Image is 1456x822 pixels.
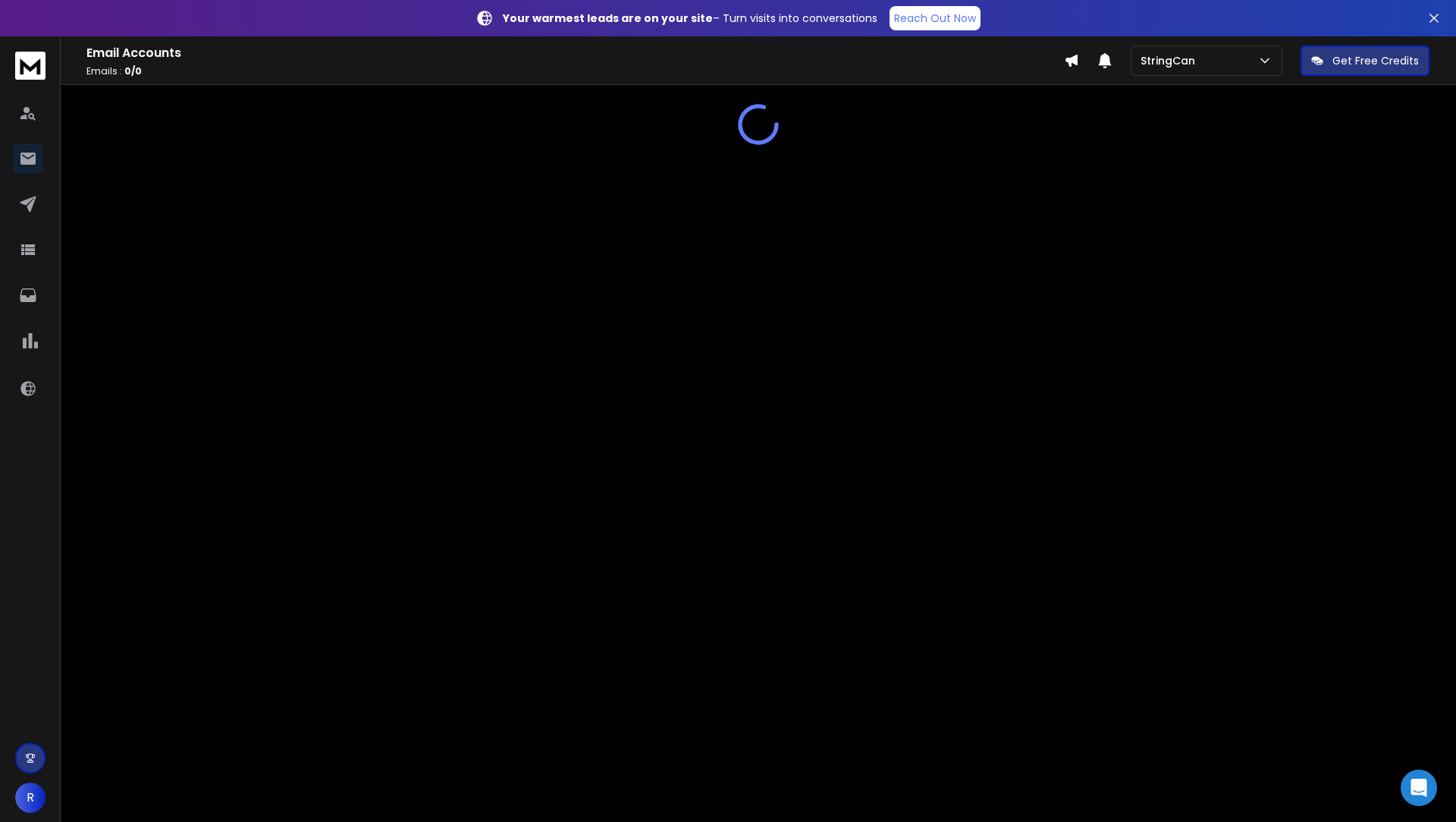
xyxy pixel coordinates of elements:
[15,52,45,80] img: logo
[15,783,45,813] button: R
[894,11,976,26] p: Reach Out Now
[1401,770,1437,806] div: Open Intercom Messenger
[1301,46,1429,76] button: Get Free Credits
[1332,53,1419,68] p: Get Free Credits
[503,11,877,26] p: – Turn visits into conversations
[890,6,981,30] a: Reach Out Now
[1141,53,1201,68] p: StringCan
[86,44,1064,62] h1: Email Accounts
[503,11,713,26] strong: Your warmest leads are on your site
[124,65,142,77] span: 0 / 0
[86,65,1064,77] p: Emails :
